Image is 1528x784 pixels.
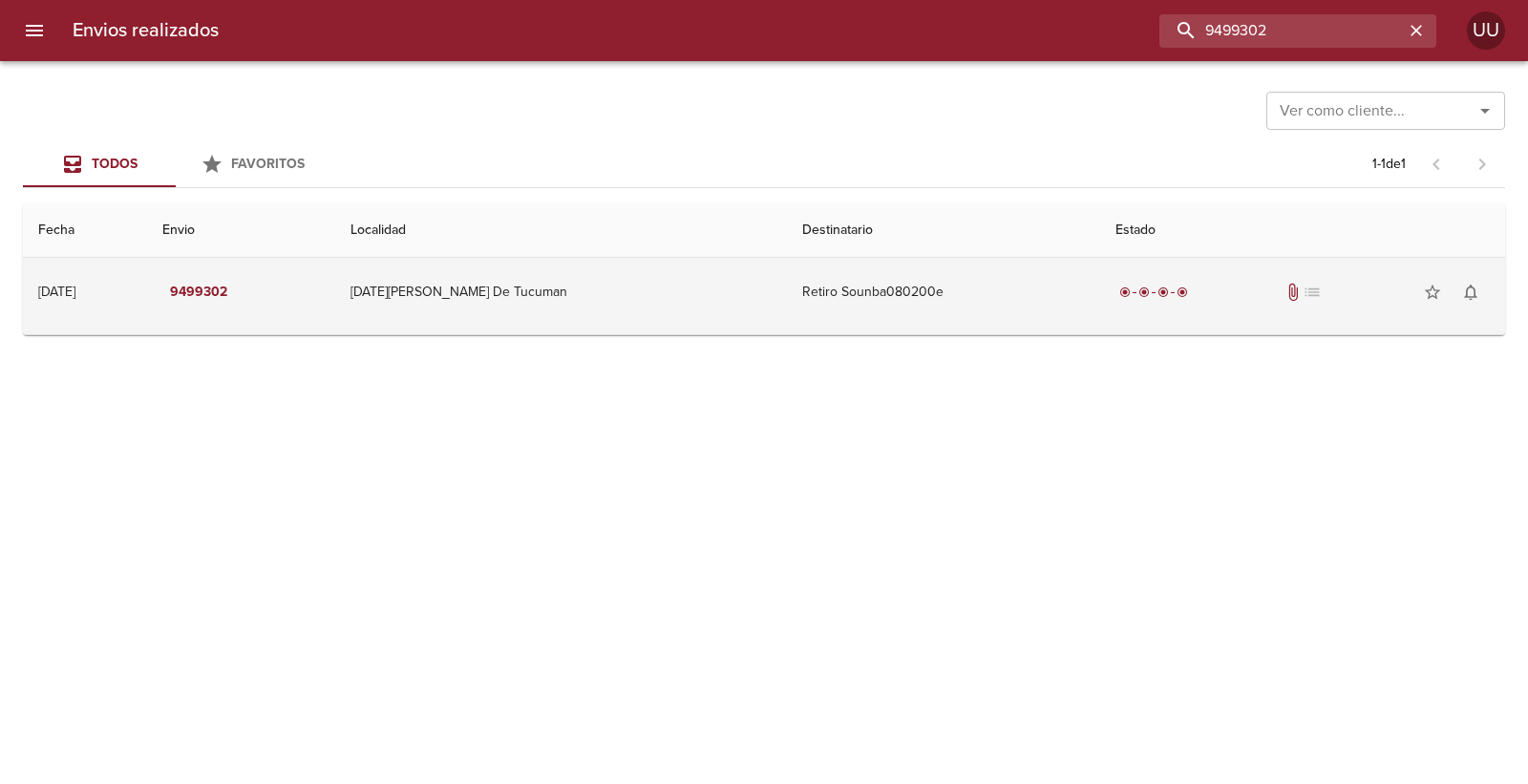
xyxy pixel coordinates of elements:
div: UU [1467,11,1505,50]
div: [DATE] [38,284,75,300]
td: [DATE][PERSON_NAME] De Tucuman [335,258,787,327]
span: Favoritos [231,156,305,172]
span: Todos [92,156,138,172]
div: Entregado [1115,283,1192,302]
div: Tabs Envios [23,141,329,187]
span: Pagina anterior [1413,154,1459,173]
button: Agregar a favoritos [1413,273,1452,311]
span: star_border [1423,283,1442,302]
table: Tabla de envíos del cliente [23,203,1505,335]
span: Pagina siguiente [1459,141,1505,187]
button: Abrir [1472,97,1498,124]
span: radio_button_checked [1119,286,1131,298]
h6: Envios realizados [73,15,219,46]
th: Fecha [23,203,147,258]
span: notifications_none [1461,283,1480,302]
th: Localidad [335,203,787,258]
th: Envio [147,203,335,258]
td: Retiro Sounba080200e [787,258,1101,327]
span: radio_button_checked [1157,286,1169,298]
button: Activar notificaciones [1452,273,1490,311]
span: No tiene pedido asociado [1303,283,1322,302]
button: menu [11,8,57,53]
p: 1 - 1 de 1 [1372,155,1406,174]
span: radio_button_checked [1177,286,1188,298]
span: radio_button_checked [1138,286,1150,298]
span: Tiene documentos adjuntos [1284,283,1303,302]
th: Destinatario [787,203,1101,258]
th: Estado [1100,203,1505,258]
em: 9499302 [170,281,227,305]
button: 9499302 [162,275,235,310]
input: buscar [1159,14,1404,48]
